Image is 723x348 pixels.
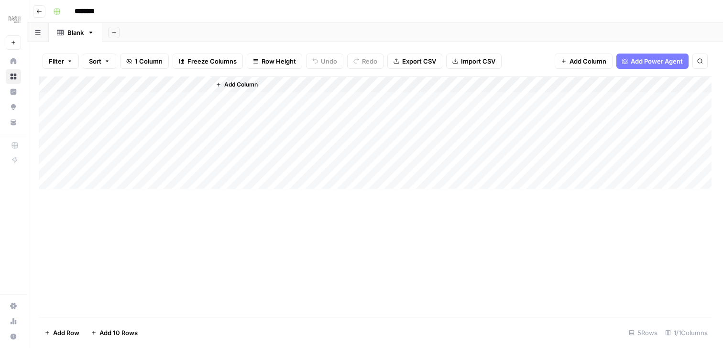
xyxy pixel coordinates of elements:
span: Add Column [570,56,606,66]
span: Add 10 Rows [99,328,138,337]
span: Filter [49,56,64,66]
span: Row Height [262,56,296,66]
a: Insights [6,84,21,99]
a: Your Data [6,115,21,130]
button: Row Height [247,54,302,69]
div: 1/1 Columns [661,325,712,340]
button: Help + Support [6,329,21,344]
div: 5 Rows [625,325,661,340]
button: 1 Column [120,54,169,69]
span: Redo [362,56,377,66]
span: Import CSV [461,56,495,66]
span: Add Row [53,328,79,337]
button: Redo [347,54,383,69]
button: Import CSV [446,54,502,69]
a: Usage [6,314,21,329]
span: Add Column [224,80,258,89]
span: Sort [89,56,101,66]
button: Filter [43,54,79,69]
button: Freeze Columns [173,54,243,69]
span: Undo [321,56,337,66]
button: Add Column [555,54,613,69]
div: Blank [67,28,84,37]
button: Add Column [212,78,262,91]
button: Undo [306,54,343,69]
a: Settings [6,298,21,314]
a: Blank [49,23,102,42]
a: Home [6,54,21,69]
button: Workspace: Dash [6,8,21,32]
button: Add 10 Rows [85,325,143,340]
span: 1 Column [135,56,163,66]
button: Add Power Agent [616,54,689,69]
a: Opportunities [6,99,21,115]
button: Export CSV [387,54,442,69]
span: Add Power Agent [631,56,683,66]
img: Dash Logo [6,11,23,28]
span: Freeze Columns [187,56,237,66]
a: Browse [6,69,21,84]
span: Export CSV [402,56,436,66]
button: Sort [83,54,116,69]
button: Add Row [39,325,85,340]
